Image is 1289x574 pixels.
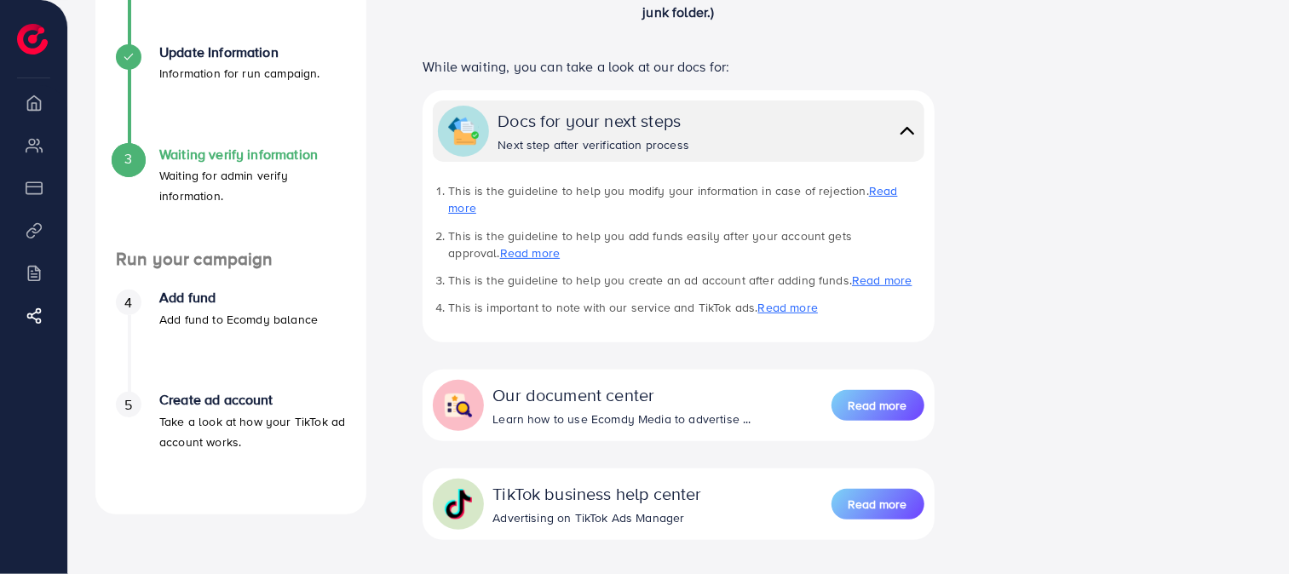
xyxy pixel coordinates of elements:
[17,24,48,55] img: logo
[423,56,934,77] p: While waiting, you can take a look at our docs for:
[159,146,346,163] h4: Waiting verify information
[124,293,132,313] span: 4
[492,410,751,428] div: Learn how to use Ecomdy Media to advertise ...
[500,244,560,261] a: Read more
[832,388,924,422] a: Read more
[492,509,701,526] div: Advertising on TikTok Ads Manager
[895,118,919,143] img: collapse
[832,390,924,421] button: Read more
[852,272,912,289] a: Read more
[95,146,366,249] li: Waiting verify information
[159,44,320,60] h4: Update Information
[159,63,320,83] p: Information for run campaign.
[95,392,366,494] li: Create ad account
[849,496,907,513] span: Read more
[124,149,132,169] span: 3
[124,395,132,415] span: 5
[492,382,751,407] div: Our document center
[832,489,924,519] button: Read more
[849,397,907,414] span: Read more
[498,108,689,133] div: Docs for your next steps
[448,227,924,262] li: This is the guideline to help you add funds easily after your account gets approval.
[159,290,318,306] h4: Add fund
[448,182,897,216] a: Read more
[443,489,474,519] img: collapse
[443,390,474,421] img: collapse
[95,44,366,146] li: Update Information
[498,136,689,153] div: Next step after verification process
[448,116,479,146] img: collapse
[448,182,924,217] li: This is the guideline to help you modify your information in case of rejection.
[758,299,818,316] a: Read more
[159,392,346,408] h4: Create ad account
[95,249,366,270] h4: Run your campaign
[448,299,924,316] li: This is important to note with our service and TikTok ads.
[492,481,701,506] div: TikTok business help center
[159,411,346,452] p: Take a look at how your TikTok ad account works.
[159,309,318,330] p: Add fund to Ecomdy balance
[832,487,924,521] a: Read more
[448,272,924,289] li: This is the guideline to help you create an ad account after adding funds.
[1217,497,1276,561] iframe: Chat
[95,290,366,392] li: Add fund
[159,165,346,206] p: Waiting for admin verify information.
